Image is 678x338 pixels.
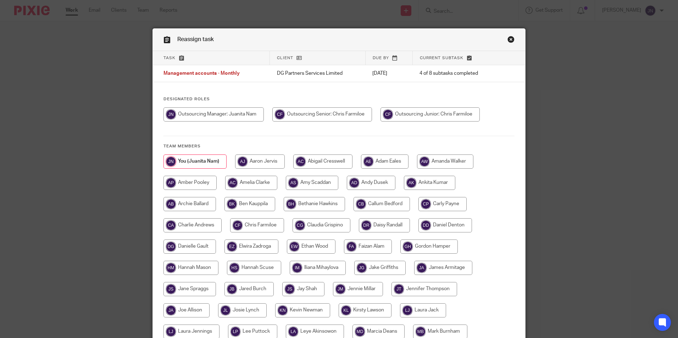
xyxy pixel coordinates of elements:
span: Due by [373,56,389,60]
a: Close this dialog window [507,36,515,45]
span: Task [163,56,176,60]
span: Reassign task [177,36,214,42]
p: [DATE] [372,70,405,77]
td: 4 of 8 subtasks completed [412,65,500,82]
h4: Team members [163,143,515,149]
p: DG Partners Services Limited [277,70,359,77]
span: Client [277,56,293,60]
span: Current subtask [420,56,463,60]
h4: Designated Roles [163,96,515,102]
span: Management accounts - Monthly [163,71,240,76]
